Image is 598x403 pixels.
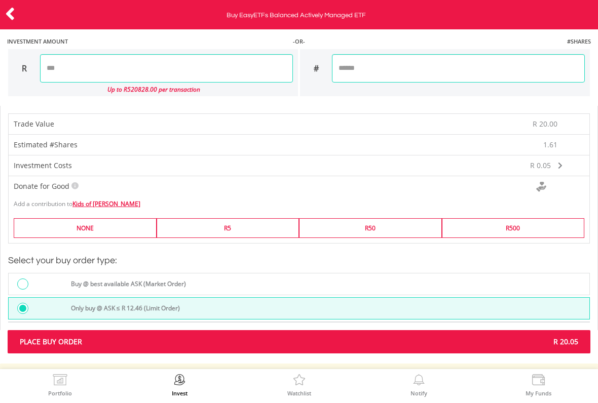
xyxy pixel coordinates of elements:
[8,254,590,268] h3: Select your buy order type:
[9,194,589,208] div: Add a contribution to
[12,337,299,347] span: Place Buy Order
[172,390,188,396] label: Invest
[8,54,40,83] div: R
[411,374,427,388] img: View Notifications
[533,119,557,129] span: R 20.00
[526,390,551,396] label: My Funds
[65,303,180,314] label: Only buy @ ASK ≤ R 12.46 (Limit Order)
[72,199,140,208] a: Kids of [PERSON_NAME]
[14,140,78,149] span: Estimated #Shares
[52,374,68,388] img: View Portfolio
[526,374,551,396] a: My Funds
[157,218,300,238] label: R5
[543,140,557,150] span: 1.61
[567,37,591,46] label: #SHARES
[7,37,68,46] label: INVESTMENT AMOUNT
[172,374,188,396] a: Invest
[442,218,585,238] label: R500
[65,278,186,290] label: Buy @ best available ASK (Market Order)
[299,337,586,347] span: R 20.05
[300,54,332,83] div: #
[172,374,188,388] img: Invest Now
[48,374,72,396] a: Portfolio
[14,119,54,129] span: Trade Value
[14,218,157,238] label: NONE
[299,218,442,238] label: R50
[8,83,293,96] div: Up to R520828.00 per transaction
[530,160,551,170] span: R 0.05
[536,182,546,192] img: Donte For Good
[14,181,69,191] span: Donate for Good
[287,390,311,396] label: Watchlist
[410,374,427,396] a: Notify
[48,390,72,396] label: Portfolio
[287,374,311,396] a: Watchlist
[14,160,72,170] span: Investment Costs
[291,374,307,388] img: Watchlist
[531,374,546,388] img: View Funds
[293,37,305,46] label: -OR-
[410,390,427,396] label: Notify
